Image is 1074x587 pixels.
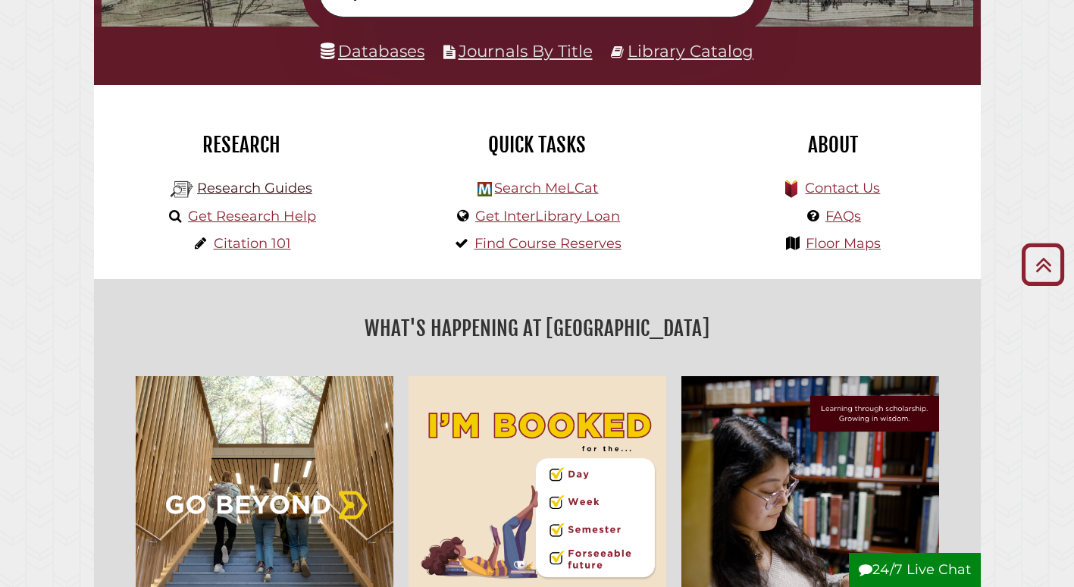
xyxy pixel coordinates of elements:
a: Citation 101 [214,235,291,252]
a: Get InterLibrary Loan [475,208,620,224]
a: Floor Maps [806,235,881,252]
h2: Research [105,132,378,158]
a: Library Catalog [628,41,753,61]
a: Get Research Help [188,208,316,224]
a: Databases [321,41,424,61]
h2: What's Happening at [GEOGRAPHIC_DATA] [105,311,969,346]
h2: About [697,132,969,158]
a: Back to Top [1016,252,1070,277]
a: Find Course Reserves [474,235,622,252]
a: Contact Us [805,180,880,196]
h2: Quick Tasks [401,132,674,158]
a: FAQs [825,208,861,224]
a: Research Guides [197,180,312,196]
img: Hekman Library Logo [171,178,193,201]
img: Hekman Library Logo [478,182,492,196]
a: Search MeLCat [494,180,598,196]
a: Journals By Title [459,41,593,61]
